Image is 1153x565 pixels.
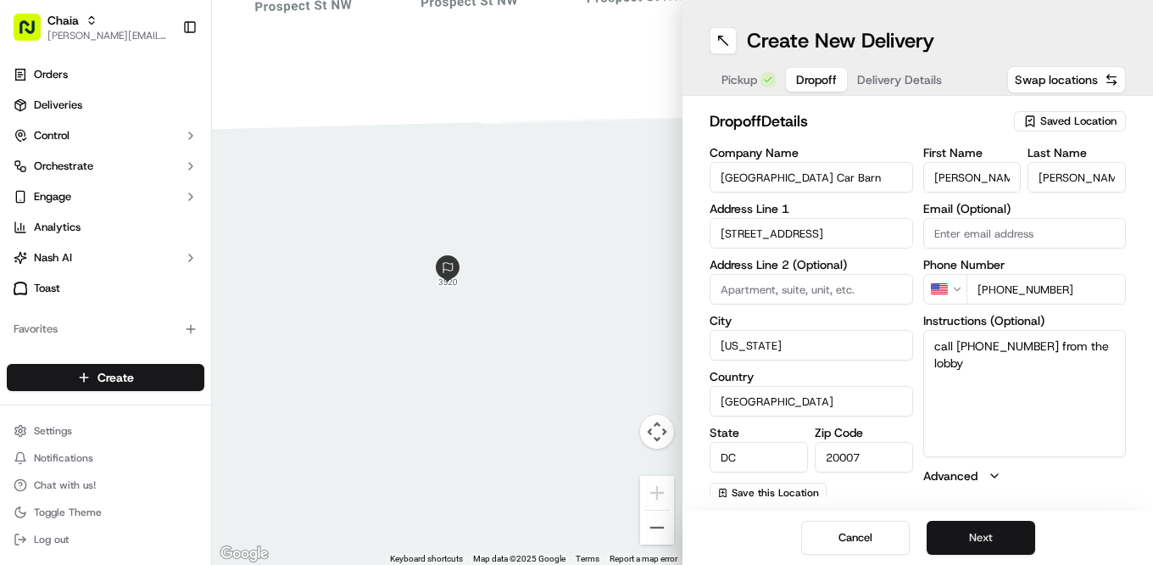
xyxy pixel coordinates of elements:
img: 1736555255976-a54dd68f-1ca7-489b-9aae-adbdc363a1c4 [34,310,47,323]
label: City [710,315,913,327]
a: Open this area in Google Maps (opens a new window) [216,543,272,565]
a: Toast [7,275,204,302]
button: Chaia [47,12,79,29]
button: Cancel [801,521,910,555]
span: Create [97,369,134,386]
button: Log out [7,528,204,551]
label: Company Name [710,147,913,159]
div: 💻 [143,381,157,394]
label: Instructions (Optional) [923,315,1127,327]
span: Engage [34,189,71,204]
button: Create [7,364,204,391]
a: Terms (opens in new tab) [576,554,599,563]
input: Enter phone number [966,274,1127,305]
button: Orchestrate [7,153,204,180]
button: Zoom out [640,511,674,545]
button: Chaia[PERSON_NAME][EMAIL_ADDRESS][DOMAIN_NAME] [7,7,175,48]
span: Nash AI [34,250,72,266]
span: Knowledge Base [34,379,130,396]
button: See all [263,217,309,238]
a: Report a map error [610,554,677,563]
img: 1736555255976-a54dd68f-1ca7-489b-9aae-adbdc363a1c4 [34,264,47,277]
label: First Name [923,147,1022,159]
span: Saved Location [1040,114,1117,129]
label: Phone Number [923,259,1127,271]
input: Enter email address [923,218,1127,249]
span: Notifications [34,451,93,465]
span: • [141,263,147,277]
span: Save this Location [732,486,819,500]
button: Notifications [7,446,204,470]
span: API Documentation [160,379,272,396]
p: Welcome 👋 [17,68,309,95]
button: Next [927,521,1035,555]
span: Analytics [34,220,81,235]
a: 💻API Documentation [136,372,279,403]
button: Start new chat [288,167,309,187]
input: Enter address [710,218,913,249]
input: Enter country [710,386,913,417]
a: Analytics [7,214,204,241]
span: Chat with us! [34,478,96,492]
div: Past conversations [17,221,114,234]
span: Delivery Details [857,71,942,88]
img: 1736555255976-a54dd68f-1ca7-489b-9aae-adbdc363a1c4 [17,162,47,193]
span: Pylon [169,421,205,434]
button: Advanced [923,467,1127,484]
button: Zoom in [640,476,674,510]
input: Apartment, suite, unit, etc. [710,274,913,305]
input: Enter first name [923,162,1022,193]
button: Control [7,122,204,149]
button: Settings [7,419,204,443]
span: Control [34,128,70,143]
button: [PERSON_NAME][EMAIL_ADDRESS][DOMAIN_NAME] [47,29,169,42]
div: We're available if you need us! [76,179,233,193]
img: Bea Lacdao [17,293,44,320]
span: [PERSON_NAME] [53,263,137,277]
input: Got a question? Start typing here... [44,109,305,127]
span: Pickup [721,71,757,88]
a: Deliveries [7,92,204,119]
span: Toggle Theme [34,506,102,519]
span: [DATE] [150,309,185,322]
img: Google [216,543,272,565]
span: Deliveries [34,98,82,113]
button: Toggle Theme [7,501,204,524]
h2: dropoff Details [710,109,1004,133]
label: Country [710,371,913,383]
label: State [710,427,808,439]
img: Nash [17,17,51,51]
label: Address Line 1 [710,203,913,215]
button: Chat with us! [7,473,204,497]
span: • [141,309,147,322]
button: Engage [7,183,204,210]
span: [DATE] [150,263,185,277]
input: Enter last name [1028,162,1126,193]
label: Last Name [1028,147,1126,159]
span: Map data ©2025 Google [473,554,565,563]
img: Bea Lacdao [17,247,44,274]
a: Orders [7,61,204,88]
textarea: call [PHONE_NUMBER] from the lobby [923,330,1127,457]
span: Settings [34,424,72,438]
span: Dropoff [796,71,837,88]
button: Saved Location [1014,109,1126,133]
button: Save this Location [710,483,827,503]
div: 📗 [17,381,31,394]
span: Toast [34,281,60,296]
span: Orchestrate [34,159,93,174]
button: Keyboard shortcuts [390,553,463,565]
input: Enter company name [710,162,913,193]
button: Swap locations [1007,66,1126,93]
label: Address Line 2 (Optional) [710,259,913,271]
button: Map camera controls [640,415,674,449]
input: Enter zip code [815,442,913,473]
a: Powered byPylon [120,420,205,434]
label: Zip Code [815,427,913,439]
input: Enter city [710,330,913,361]
button: Nash AI [7,244,204,271]
span: [PERSON_NAME] [53,309,137,322]
img: Toast logo [14,282,27,294]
